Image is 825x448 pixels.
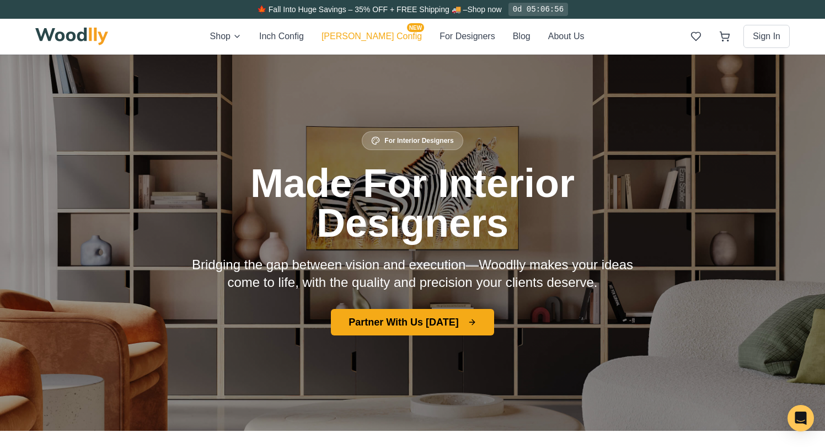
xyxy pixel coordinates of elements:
[259,30,304,43] button: Inch Config
[508,3,568,16] div: 0d 05:06:56
[407,23,424,32] span: NEW
[322,30,422,43] button: [PERSON_NAME] ConfigNEW
[467,5,501,14] a: Shop now
[35,28,108,45] img: Woodlly
[362,131,463,150] div: For Interior Designers
[210,30,242,43] button: Shop
[513,30,531,43] button: Blog
[174,256,651,291] p: Bridging the gap between vision and execution—Woodlly makes your ideas come to life, with the qua...
[548,30,585,43] button: About Us
[174,163,651,243] h1: Made For Interior Designers
[257,5,467,14] span: 🍁 Fall Into Huge Savings – 35% OFF + FREE Shipping 🚚 –
[787,405,814,431] div: Open Intercom Messenger
[331,309,494,335] button: Partner With Us [DATE]
[743,25,790,48] button: Sign In
[440,30,495,43] button: For Designers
